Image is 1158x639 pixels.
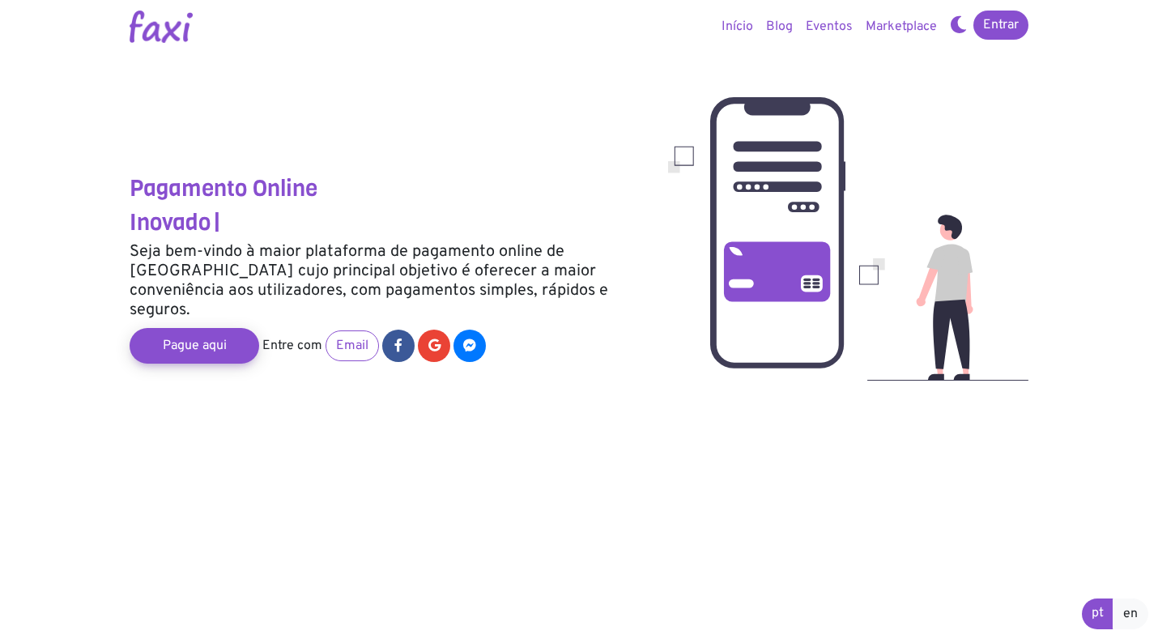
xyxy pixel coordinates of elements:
[973,11,1028,40] a: Entrar
[799,11,859,43] a: Eventos
[859,11,943,43] a: Marketplace
[213,207,221,237] span: |
[262,338,322,354] span: Entre com
[130,242,644,320] h5: Seja bem-vindo à maior plataforma de pagamento online de [GEOGRAPHIC_DATA] cujo principal objetiv...
[130,207,211,237] span: Inovado
[760,11,799,43] a: Blog
[715,11,760,43] a: Início
[1082,599,1113,629] a: pt
[326,330,379,361] a: Email
[1113,599,1148,629] a: en
[130,328,259,364] a: Pague aqui
[130,175,644,202] h3: Pagamento Online
[130,11,193,43] img: Logotipo Faxi Online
